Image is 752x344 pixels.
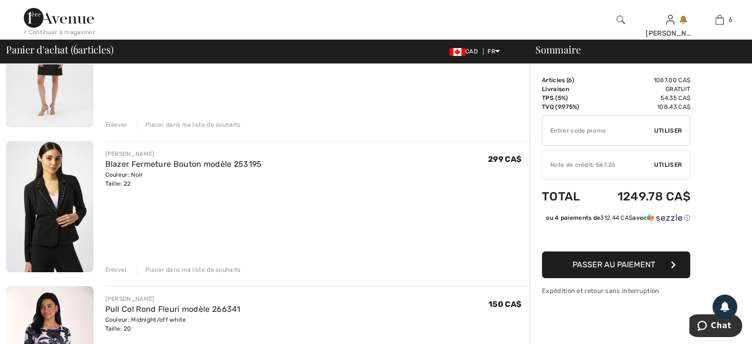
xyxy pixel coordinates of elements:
td: 1249.78 CA$ [593,180,690,213]
div: < Continuer à magasiner [24,28,95,37]
div: [PERSON_NAME] [105,149,262,158]
img: Sezzle [647,213,682,222]
iframe: Ouvre un widget dans lequel vous pouvez chatter avec l’un de nos agents [689,314,742,339]
img: Mon panier [715,14,724,26]
div: Placer dans ma liste de souhaits [137,120,241,129]
img: recherche [617,14,625,26]
div: Note de crédit: 547.26 [542,160,654,169]
span: 6 [73,42,78,55]
div: [PERSON_NAME] [105,295,241,303]
button: Passer au paiement [542,251,690,278]
iframe: PayPal-paypal [542,226,690,248]
span: Utiliser [654,126,682,135]
span: 6 [729,15,732,24]
span: Utiliser [654,160,682,169]
td: Total [542,180,593,213]
span: 299 CA$ [488,154,522,164]
td: TPS (5%) [542,94,593,102]
td: 1087.00 CA$ [593,76,690,85]
td: TVQ (9.975%) [542,102,593,111]
img: Mes infos [666,14,674,26]
span: 6 [568,77,572,84]
div: Expédition et retour sans interruption [542,286,690,295]
div: Couleur: Midnight/off white Taille: 20 [105,315,241,333]
a: Pull Col Rond Fleuri modèle 266341 [105,304,241,314]
div: ou 4 paiements de312.44 CA$avecSezzle Cliquez pour en savoir plus sur Sezzle [542,213,690,226]
span: 150 CA$ [488,299,522,309]
span: CAD [449,48,482,55]
a: 6 [695,14,744,26]
img: Blazer Fermeture Bouton modèle 253195 [6,141,93,272]
div: [PERSON_NAME] [646,28,694,39]
td: Livraison [542,85,593,94]
a: Blazer Fermeture Bouton modèle 253195 [105,159,262,169]
span: Passer au paiement [573,260,655,269]
td: Gratuit [593,85,690,94]
td: Articles ( ) [542,76,593,85]
div: ou 4 paiements de avec [546,213,690,222]
img: 1ère Avenue [24,8,94,28]
td: 108.43 CA$ [593,102,690,111]
input: Code promo [542,116,654,146]
div: Sommaire [524,45,746,54]
span: 312.44 CA$ [600,214,632,221]
a: Se connecter [666,15,674,24]
span: Panier d'achat ( articles) [6,45,113,54]
div: Couleur: Noir Taille: 22 [105,170,262,188]
td: 54.35 CA$ [593,94,690,102]
div: Placer dans ma liste de souhaits [137,265,241,274]
div: Enlever [105,120,128,129]
span: FR [487,48,500,55]
div: Enlever [105,265,128,274]
img: Canadian Dollar [449,48,465,56]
